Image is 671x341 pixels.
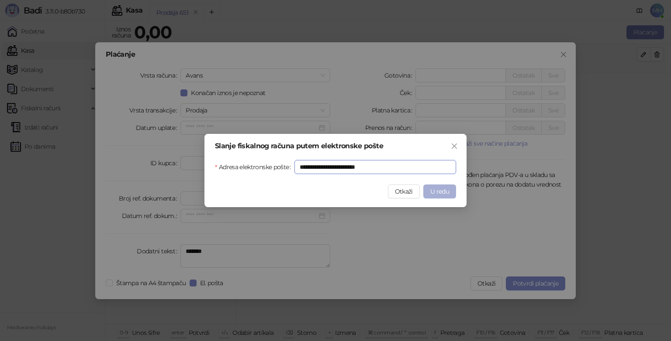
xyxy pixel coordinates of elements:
div: Slanje fiskalnog računa putem elektronske pošte [215,143,456,150]
span: Zatvori [447,143,461,150]
button: Otkaži [388,184,420,198]
label: Adresa elektronske pošte [215,160,294,174]
button: Close [447,139,461,153]
span: Otkaži [395,188,413,195]
span: close [451,143,458,150]
button: U redu [423,184,456,198]
span: U redu [430,188,449,195]
input: Adresa elektronske pošte [294,160,456,174]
